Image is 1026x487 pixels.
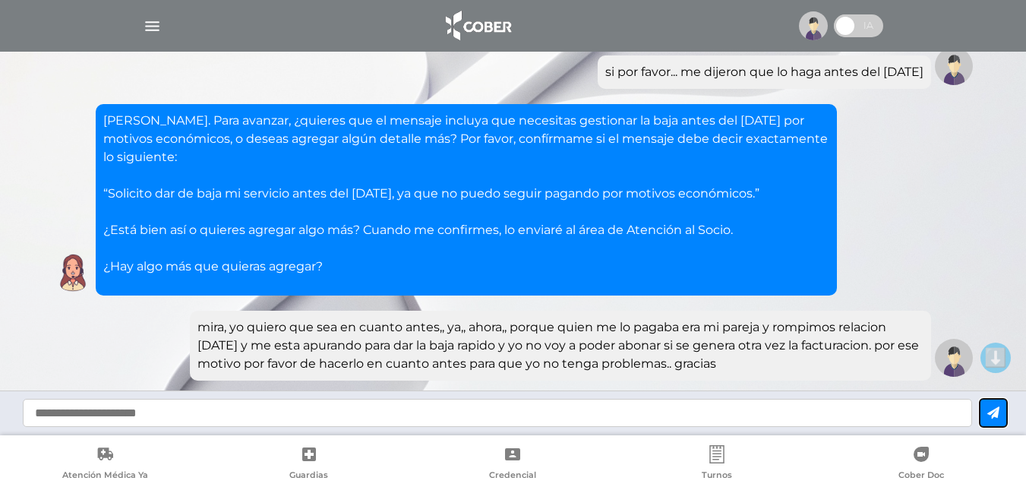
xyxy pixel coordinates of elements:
[437,8,517,44] img: logo_cober_home-white.png
[289,470,328,483] span: Guardias
[898,470,944,483] span: Cober Doc
[207,445,412,484] a: Guardias
[980,343,1011,373] button: ⬇️
[143,17,162,36] img: Cober_menu-lines-white.svg
[819,445,1023,484] a: Cober Doc
[799,11,828,40] img: profile-placeholder.svg
[605,63,923,81] div: si por favor... me dijeron que lo haga antes del [DATE]
[615,445,819,484] a: Turnos
[702,470,732,483] span: Turnos
[103,112,829,276] p: [PERSON_NAME]. Para avanzar, ¿quieres que el mensaje incluya que necesitas gestionar la baja ante...
[62,470,148,483] span: Atención Médica Ya
[54,254,92,292] img: Cober IA
[411,445,615,484] a: Credencial
[3,445,207,484] a: Atención Médica Ya
[197,318,923,373] div: mira, yo quiero que sea en cuanto antes,, ya,, ahora,, porque quien me lo pagaba era mi pareja y ...
[935,47,973,85] img: Tu imagen
[935,339,973,377] img: Tu imagen
[489,470,536,483] span: Credencial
